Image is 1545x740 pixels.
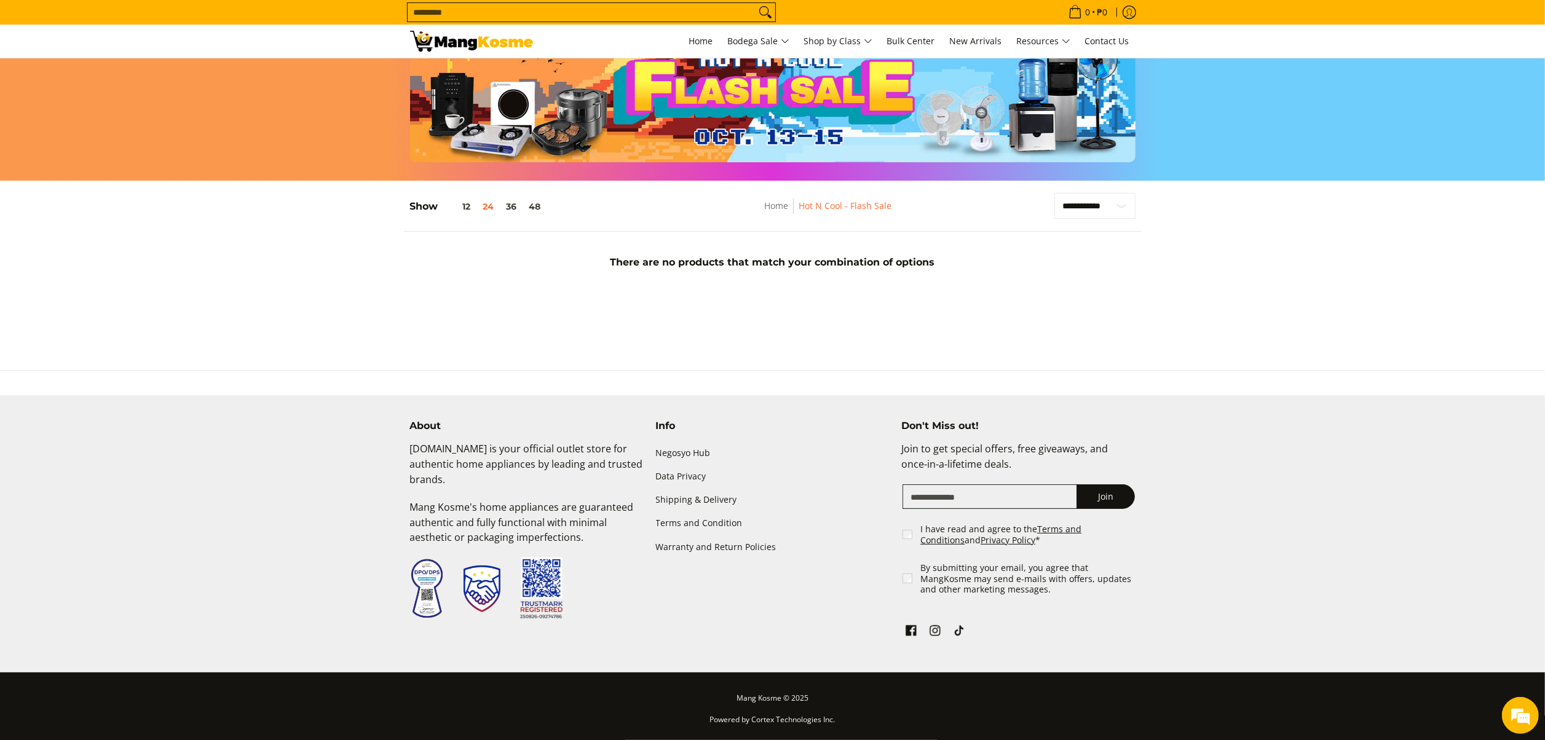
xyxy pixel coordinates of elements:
[799,200,891,211] a: Hot N Cool - Flash Sale
[656,535,890,559] a: Warranty and Return Policies
[950,35,1002,47] span: New Arrivals
[1096,8,1110,17] span: ₱0
[656,420,890,432] h4: Info
[410,558,444,619] img: Data Privacy Seal
[656,465,890,489] a: Data Privacy
[410,420,644,432] h4: About
[689,35,713,47] span: Home
[920,562,1136,595] label: By submitting your email, you agree that MangKosme may send e-mails with offers, updates and othe...
[903,622,920,643] a: See Mang Kosme on Facebook
[1084,8,1093,17] span: 0
[881,25,941,58] a: Bulk Center
[722,25,796,58] a: Bodega Sale
[683,25,719,58] a: Home
[520,557,563,620] img: Trustmark QR
[410,691,1136,712] p: Mang Kosme © 2025
[927,622,944,643] a: See Mang Kosme on Instagram
[887,35,935,47] span: Bulk Center
[679,199,977,226] nav: Breadcrumbs
[944,25,1008,58] a: New Arrivals
[500,202,523,211] button: 36
[1017,34,1070,49] span: Resources
[901,420,1135,432] h4: Don't Miss out!
[410,200,547,213] h5: Show
[438,202,477,211] button: 12
[656,512,890,535] a: Terms and Condition
[545,25,1136,58] nav: Main Menu
[920,524,1136,545] label: I have read and agree to the and *
[798,25,879,58] a: Shop by Class
[477,202,500,211] button: 24
[410,441,644,499] p: [DOMAIN_NAME] is your official outlet store for authentic home appliances by leading and trusted ...
[410,31,533,52] img: Hot N Cool: Mang Kosme MID-PAYDAY APPLIANCES SALE! l Mang Kosme
[764,200,788,211] a: Home
[410,500,644,557] p: Mang Kosme's home appliances are guaranteed authentic and fully functional with minimal aesthetic...
[410,712,1136,734] p: Powered by Cortex Technologies Inc.
[804,34,872,49] span: Shop by Class
[1011,25,1077,58] a: Resources
[464,565,500,612] img: Trustmark Seal
[404,256,1142,269] h5: There are no products that match your combination of options
[523,202,547,211] button: 48
[656,489,890,512] a: Shipping & Delivery
[950,622,968,643] a: See Mang Kosme on TikTok
[1085,35,1129,47] span: Contact Us
[901,441,1135,484] p: Join to get special offers, free giveaways, and once-in-a-lifetime deals.
[1077,484,1135,509] button: Join
[981,534,1035,546] a: Privacy Policy
[920,523,1081,546] a: Terms and Conditions
[728,34,789,49] span: Bodega Sale
[1079,25,1136,58] a: Contact Us
[656,441,890,465] a: Negosyo Hub
[1065,6,1112,19] span: •
[756,3,775,22] button: Search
